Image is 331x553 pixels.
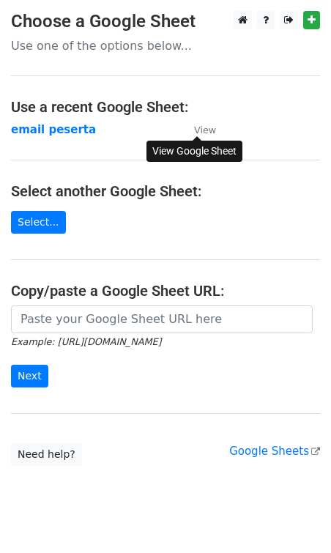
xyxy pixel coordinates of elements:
[11,336,161,347] small: Example: [URL][DOMAIN_NAME]
[11,11,320,32] h3: Choose a Google Sheet
[11,365,48,387] input: Next
[11,38,320,53] p: Use one of the options below...
[146,141,242,162] div: View Google Sheet
[11,182,320,200] h4: Select another Google Sheet:
[11,282,320,300] h4: Copy/paste a Google Sheet URL:
[11,123,96,136] a: email peserta
[11,211,66,234] a: Select...
[11,98,320,116] h4: Use a recent Google Sheet:
[11,443,82,466] a: Need help?
[194,125,216,136] small: View
[229,445,320,458] a: Google Sheets
[179,123,216,136] a: View
[11,305,313,333] input: Paste your Google Sheet URL here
